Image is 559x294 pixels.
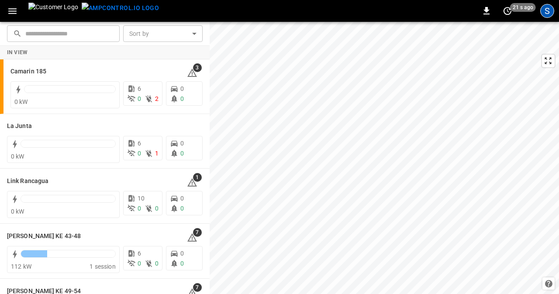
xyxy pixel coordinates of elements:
canvas: Map [210,22,559,294]
span: 0 [138,260,141,267]
img: Customer Logo [28,3,78,19]
span: 0 [180,250,184,257]
span: 6 [138,250,141,257]
h6: Link Rancagua [7,176,48,186]
span: 21 s ago [510,3,536,12]
span: 10 [138,195,145,202]
span: 0 [138,95,141,102]
img: ampcontrol.io logo [82,3,159,14]
span: 1 [193,173,202,182]
span: 0 [180,205,184,212]
h6: La Junta [7,121,32,131]
span: 0 [180,150,184,157]
span: 0 [180,140,184,147]
span: 0 kW [11,208,24,215]
span: 0 [180,85,184,92]
span: 0 kW [11,153,24,160]
strong: In View [7,49,28,55]
span: 1 [155,150,159,157]
span: 0 [155,260,159,267]
span: 0 [138,150,141,157]
span: 3 [193,63,202,72]
button: set refresh interval [500,4,514,18]
span: 6 [138,85,141,92]
div: profile-icon [540,4,554,18]
span: 0 [155,205,159,212]
span: 6 [138,140,141,147]
span: 0 [138,205,141,212]
span: 7 [193,283,202,292]
span: 7 [193,228,202,237]
span: 0 [180,195,184,202]
span: 0 kW [14,98,28,105]
span: 112 kW [11,263,31,270]
span: 2 [155,95,159,102]
span: 0 [180,95,184,102]
h6: Loza Colon KE 43-48 [7,232,81,241]
span: 1 session [90,263,115,270]
h6: Camarin 185 [10,67,46,76]
span: 0 [180,260,184,267]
